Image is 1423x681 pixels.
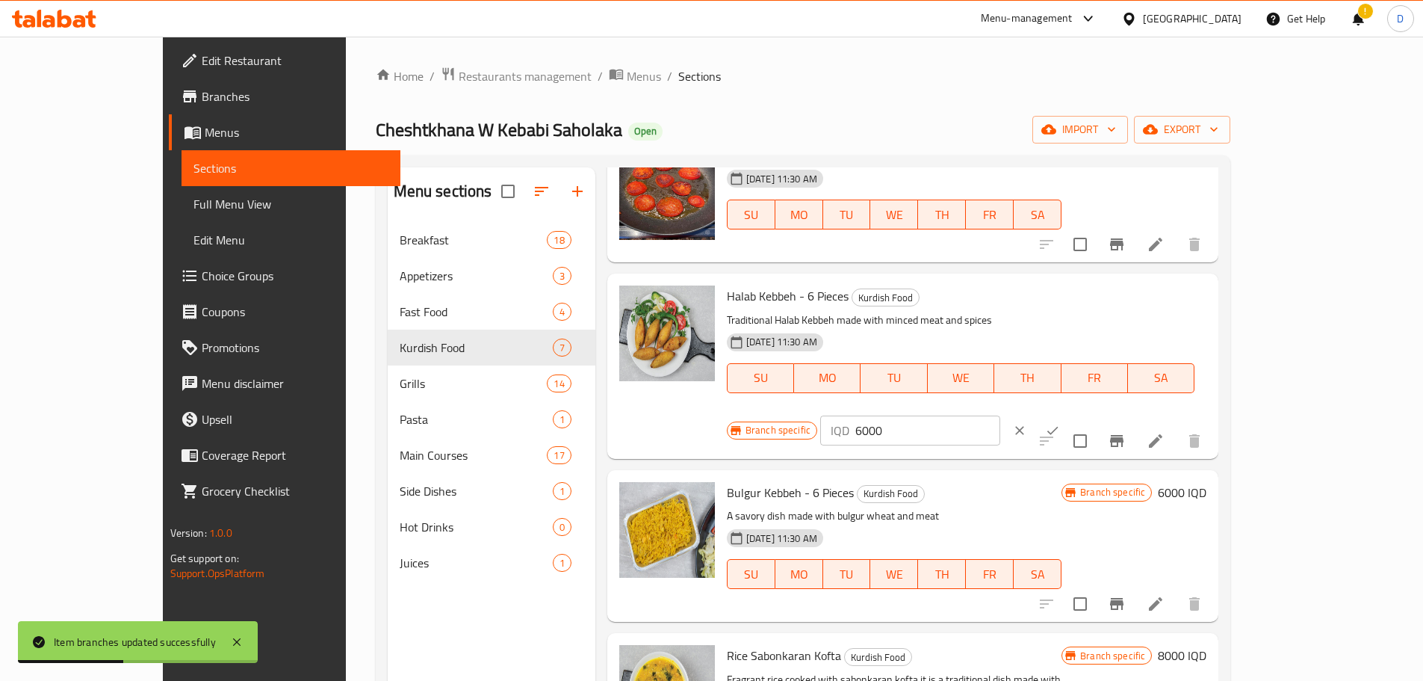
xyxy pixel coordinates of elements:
span: FR [1067,367,1122,389]
a: Coverage Report [169,437,400,473]
p: A savory dish made with bulgur wheat and meat [727,507,1061,526]
a: Upsell [169,401,400,437]
span: Hot Drinks [400,518,553,536]
button: MO [794,363,861,393]
span: 14 [548,377,570,391]
span: Promotions [202,339,388,357]
span: SU [734,564,769,585]
span: [DATE] 11:30 AM [740,335,823,349]
button: FR [966,200,1014,229]
span: WE [934,367,988,389]
span: Branch specific [1074,649,1151,663]
span: 17 [548,449,570,463]
span: SU [734,367,788,389]
span: Grills [400,375,548,392]
span: 1 [554,413,571,427]
span: Side Dishes [400,482,553,500]
h2: Menu sections [394,180,492,203]
span: Appetizers [400,267,553,285]
button: delete [1176,423,1212,459]
button: Branch-specific-item [1099,586,1135,622]
span: Kurdish Food [858,485,924,502]
div: items [547,375,571,392]
button: SA [1014,559,1061,589]
button: MO [775,559,823,589]
span: TH [1000,367,1055,389]
div: Side Dishes1 [388,473,595,509]
p: IQD [831,422,849,440]
span: Open [628,125,663,138]
li: / [598,67,603,85]
span: Pasta [400,410,553,428]
span: Menus [205,123,388,141]
li: / [667,67,672,85]
div: items [547,446,571,464]
span: SA [1134,367,1188,389]
div: Breakfast18 [388,222,595,258]
span: Branch specific [1074,485,1151,499]
a: Menus [609,67,661,86]
div: Breakfast [400,231,548,249]
a: Support.OpsPlatform [170,564,265,583]
nav: breadcrumb [376,67,1231,86]
span: Main Courses [400,446,548,464]
button: TU [861,363,927,393]
span: MO [781,564,817,585]
button: Add section [559,173,595,209]
a: Promotions [169,330,400,366]
div: Kurdish Food [852,289,920,306]
button: SA [1014,200,1061,229]
span: 4 [554,305,571,319]
a: Grocery Checklist [169,473,400,509]
span: Select to update [1064,229,1096,260]
div: Pasta1 [388,401,595,437]
a: Choice Groups [169,258,400,294]
span: Select to update [1064,425,1096,457]
span: Upsell [202,410,388,428]
span: Select all sections [492,176,524,207]
h6: 8000 IQD [1158,645,1206,666]
span: Full Menu View [193,195,388,213]
button: export [1134,116,1230,144]
span: 7 [554,341,571,355]
button: TH [918,200,966,229]
span: TU [829,204,865,226]
span: 0 [554,520,571,534]
span: 1 [554,484,571,499]
a: Restaurants management [441,67,592,86]
span: Edit Menu [193,231,388,249]
span: export [1146,120,1218,139]
span: WE [876,564,912,585]
div: items [553,339,571,357]
div: Item branches updated successfully [54,634,216,650]
button: MO [775,200,823,229]
a: Edit menu item [1147,595,1165,613]
button: ok [1036,414,1069,447]
span: Rice Sabonkaran Kofta [727,644,841,667]
button: delete [1176,227,1212,262]
span: SA [1020,204,1055,226]
span: Choice Groups [202,267,388,285]
span: Kurdish Food [852,289,919,306]
a: Full Menu View [182,186,400,222]
span: SU [734,204,769,226]
span: D [1397,10,1404,27]
span: [DATE] 11:30 AM [740,172,823,186]
span: Fast Food [400,303,553,321]
span: Sort sections [524,173,559,209]
span: Restaurants management [459,67,592,85]
img: Bulgur Kebbeh - 6 Pieces [619,482,715,578]
button: TU [823,559,871,589]
span: 1.0.0 [209,523,232,543]
a: Edit menu item [1147,432,1165,450]
button: clear [1003,414,1036,447]
div: Main Courses17 [388,437,595,473]
span: SA [1020,564,1055,585]
div: Fast Food4 [388,294,595,330]
span: TH [924,564,960,585]
a: Edit menu item [1147,235,1165,253]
